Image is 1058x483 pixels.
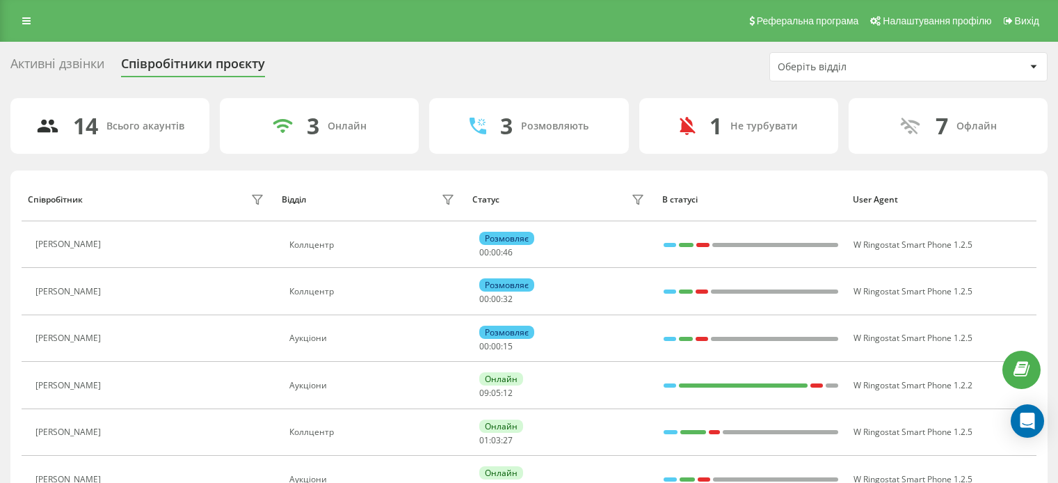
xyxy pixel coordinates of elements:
span: 00 [491,293,501,305]
div: В статусі [662,195,840,205]
div: Розмовляє [479,232,534,245]
div: Аукціони [289,381,458,390]
div: Розмовляють [521,120,588,132]
div: [PERSON_NAME] [35,333,104,343]
div: Розмовляє [479,326,534,339]
span: 15 [503,340,513,352]
span: W Ringostat Smart Phone 1.2.5 [853,426,972,438]
div: Онлайн [479,466,523,480]
div: : : [479,388,513,398]
div: 14 [73,113,98,139]
div: Онлайн [328,120,367,132]
span: W Ringostat Smart Phone 1.2.5 [853,239,972,251]
div: Статус [472,195,499,205]
div: Відділ [282,195,306,205]
span: 00 [491,340,501,352]
div: Співробітники проєкту [121,56,265,78]
div: Коллцентр [289,427,458,437]
span: W Ringostat Smart Phone 1.2.2 [853,379,972,391]
div: Активні дзвінки [10,56,104,78]
span: 05 [491,387,501,399]
div: Не турбувати [730,120,798,132]
span: 03 [491,434,501,446]
div: Open Intercom Messenger [1011,404,1044,438]
span: Вихід [1015,15,1039,26]
span: 32 [503,293,513,305]
div: Онлайн [479,372,523,386]
div: [PERSON_NAME] [35,427,104,437]
div: 1 [710,113,722,139]
div: [PERSON_NAME] [35,287,104,296]
div: : : [479,436,513,445]
span: 27 [503,434,513,446]
div: : : [479,294,513,304]
div: User Agent [853,195,1030,205]
div: 7 [936,113,948,139]
div: : : [479,342,513,351]
div: : : [479,248,513,258]
div: [PERSON_NAME] [35,381,104,390]
span: W Ringostat Smart Phone 1.2.5 [853,285,972,297]
span: 09 [479,387,489,399]
div: Коллцентр [289,287,458,296]
span: 00 [479,340,489,352]
span: 12 [503,387,513,399]
div: Всього акаунтів [106,120,184,132]
span: 01 [479,434,489,446]
div: Розмовляє [479,278,534,292]
span: W Ringostat Smart Phone 1.2.5 [853,332,972,344]
span: 00 [479,246,489,258]
div: [PERSON_NAME] [35,239,104,249]
span: Реферальна програма [757,15,859,26]
span: Налаштування профілю [883,15,991,26]
div: Коллцентр [289,240,458,250]
div: Онлайн [479,420,523,433]
span: 00 [491,246,501,258]
div: Офлайн [956,120,997,132]
div: 3 [307,113,319,139]
div: 3 [500,113,513,139]
div: Аукціони [289,333,458,343]
span: 00 [479,293,489,305]
div: Співробітник [28,195,83,205]
span: 46 [503,246,513,258]
div: Оберіть відділ [778,61,944,73]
